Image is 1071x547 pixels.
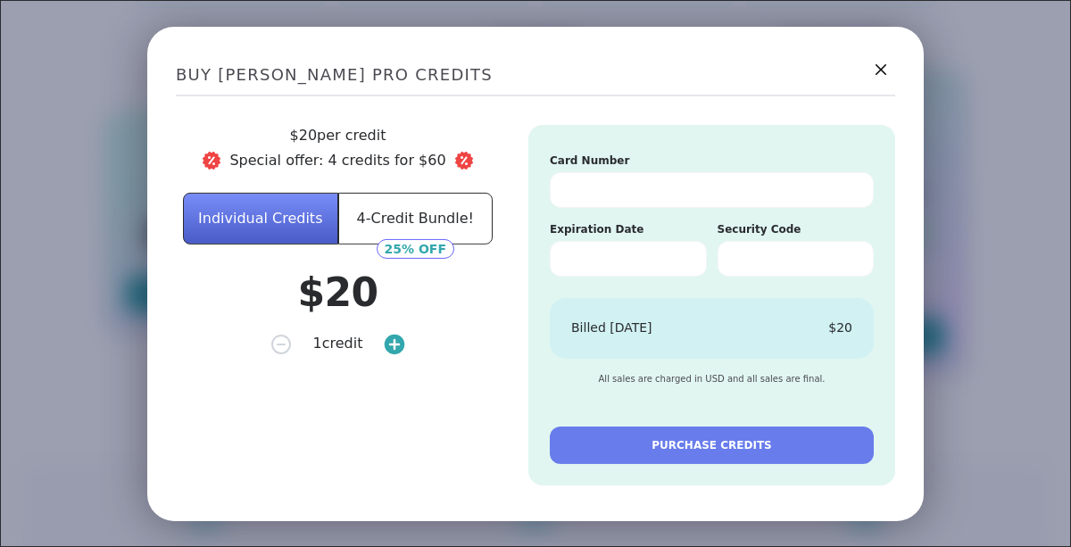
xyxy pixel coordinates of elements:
[176,54,895,95] h2: BUY [PERSON_NAME] PRO CREDITS
[550,222,707,237] h5: Expiration Date
[652,437,771,453] span: PURCHASE CREDITS
[377,238,454,258] div: 25% OFF
[733,253,859,268] iframe: Secure CVC input frame
[338,192,494,244] button: 4-Credit Bundle!
[176,149,500,170] span: Special offer: 4 credits for $ 60
[183,192,338,244] button: Individual Credits
[828,319,852,337] div: $ 20
[599,373,826,385] span: All sales are charged in USD and all sales are final.
[313,333,363,354] span: 1 credit
[176,124,500,145] p: $ 20 per credit
[298,265,378,319] h4: $ 20
[571,319,652,337] div: Billed [DATE]
[550,427,874,464] button: PURCHASE CREDITS
[565,253,692,268] iframe: Secure expiration date input frame
[550,153,874,168] h5: Card Number
[565,184,859,199] iframe: Secure card number input frame
[718,222,875,237] h5: Security Code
